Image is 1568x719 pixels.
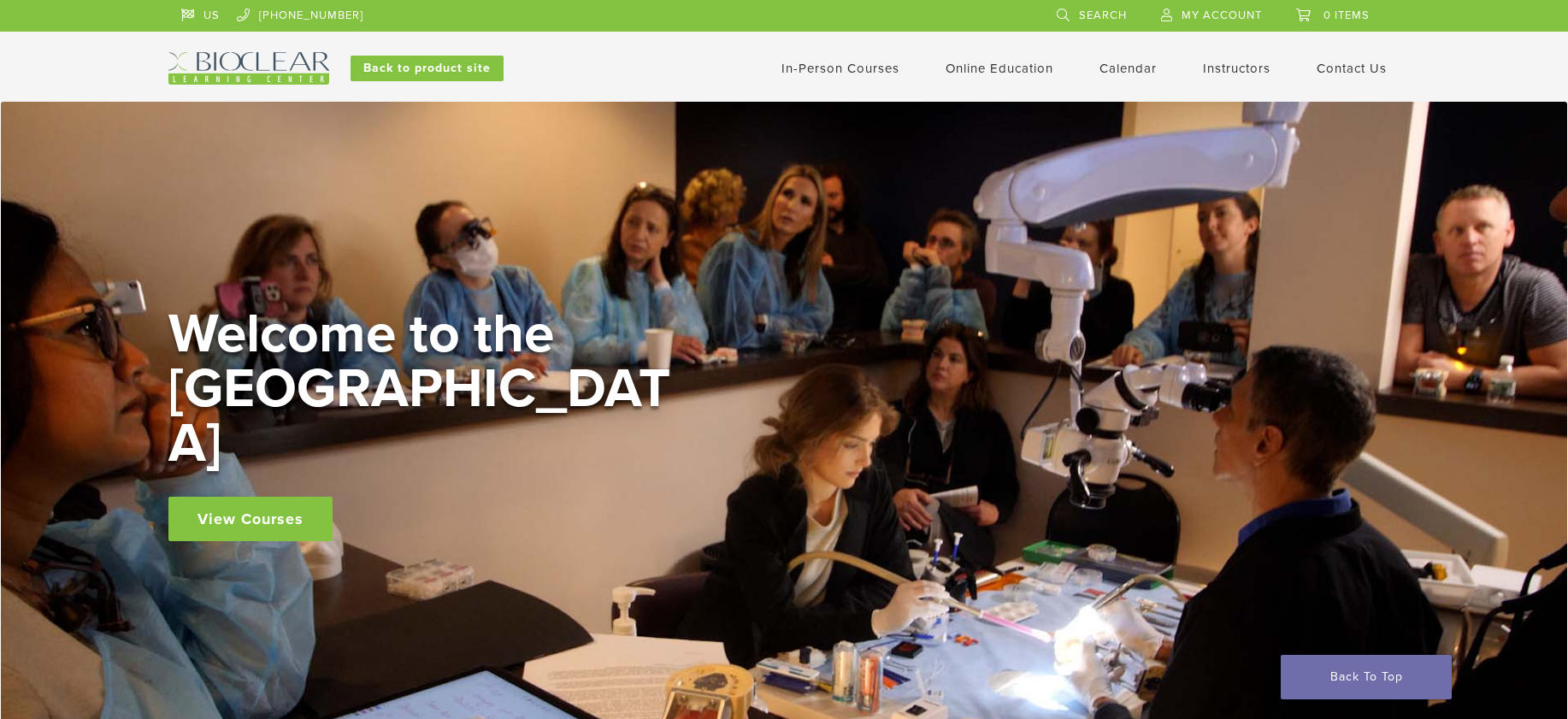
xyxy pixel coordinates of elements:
[168,52,329,85] img: Bioclear
[1281,655,1452,699] a: Back To Top
[1317,61,1387,76] a: Contact Us
[1182,9,1262,22] span: My Account
[168,307,681,471] h2: Welcome to the [GEOGRAPHIC_DATA]
[1323,9,1370,22] span: 0 items
[1079,9,1127,22] span: Search
[781,61,899,76] a: In-Person Courses
[1099,61,1157,76] a: Calendar
[351,56,504,81] a: Back to product site
[946,61,1053,76] a: Online Education
[1203,61,1270,76] a: Instructors
[168,497,333,541] a: View Courses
